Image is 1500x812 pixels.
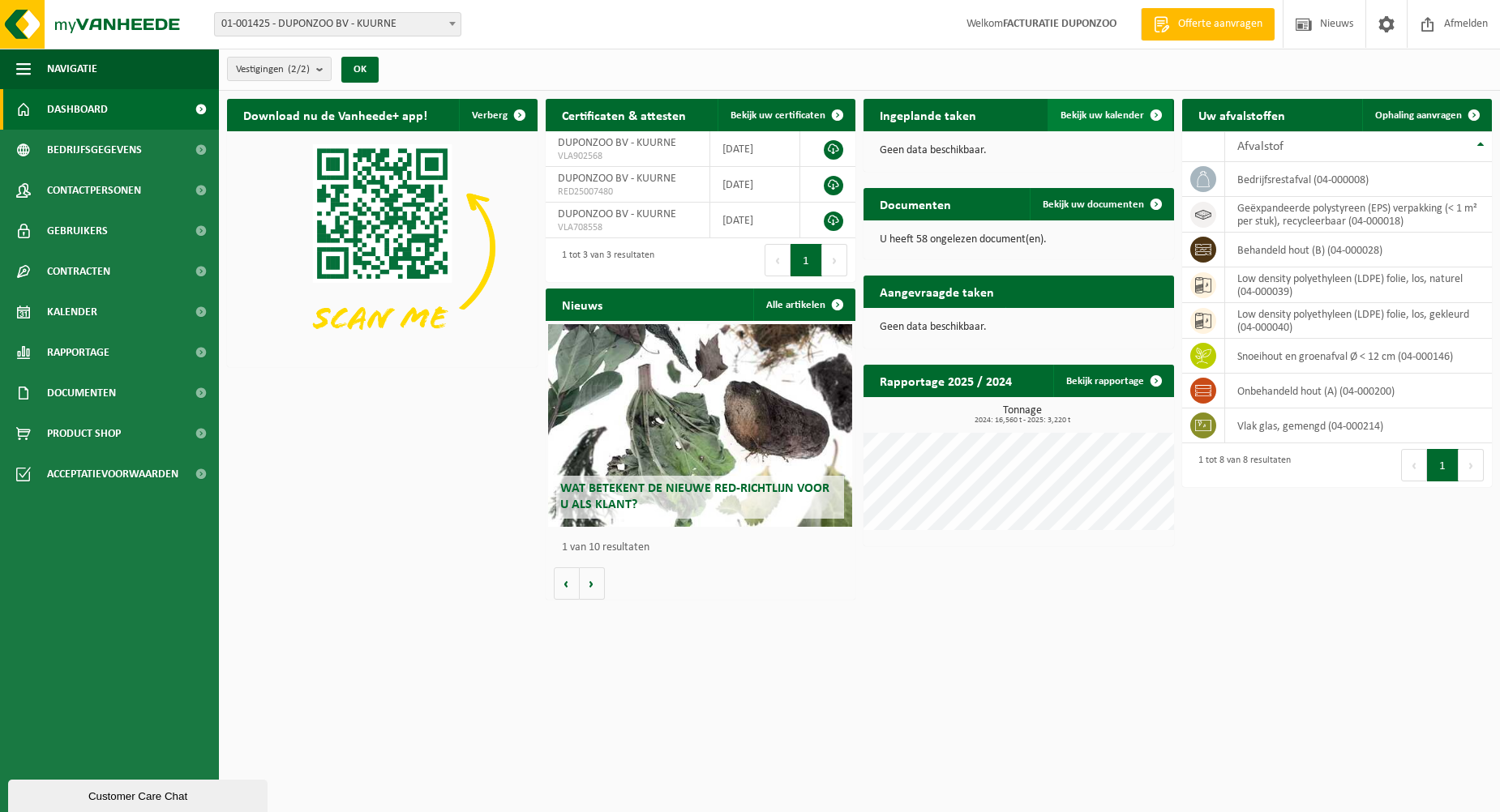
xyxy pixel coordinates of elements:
[880,322,1158,333] p: Geen data beschikbaar.
[864,188,967,220] h2: Documenten
[880,234,1158,246] p: U heeft 58 ongelezen document(en).
[47,89,108,130] span: Dashboard
[880,145,1158,156] p: Geen data beschikbaar.
[227,99,444,130] h2: Download nu de Vanheede+ app!
[548,324,852,527] a: Wat betekent de nieuwe RED-richtlijn voor u als klant?
[236,58,310,82] span: Vestigingen
[341,57,379,83] button: OK
[558,221,698,234] span: VLA708558
[560,482,829,511] span: Wat betekent de nieuwe RED-richtlijn voor u als klant?
[791,244,822,276] button: 1
[1362,99,1490,131] a: Ophaling aanvragen
[1225,197,1493,233] td: geëxpandeerde polystyreen (EPS) verpakking (< 1 m² per stuk), recycleerbaar (04-000018)
[1225,408,1493,443] td: vlak glas, gemengd (04-000214)
[1427,449,1459,481] button: 1
[710,167,800,203] td: [DATE]
[546,99,702,130] h2: Certificaten & attesten
[47,170,141,211] span: Contactpersonen
[1225,339,1493,374] td: snoeihout en groenafval Ø < 12 cm (04-000146)
[227,131,538,364] img: Download de VHEPlus App
[1237,140,1284,153] span: Afvalstof
[864,99,992,130] h2: Ingeplande taken
[47,49,97,89] span: Navigatie
[718,99,854,131] a: Bekijk uw certificaten
[1174,16,1266,32] span: Offerte aanvragen
[822,244,847,276] button: Next
[47,211,108,251] span: Gebruikers
[558,173,676,185] span: DUPONZOO BV - KUURNE
[558,150,698,163] span: VLA902568
[8,776,271,812] iframe: chat widget
[1030,188,1172,220] a: Bekijk uw documenten
[1003,18,1116,30] strong: FACTURATIE DUPONZOO
[1053,365,1172,397] a: Bekijk rapportage
[47,292,97,332] span: Kalender
[47,454,178,494] span: Acceptatievoorwaarden
[1225,374,1493,408] td: onbehandeld hout (A) (04-000200)
[215,13,461,36] span: 01-001425 - DUPONZOO BV - KUURNE
[710,131,800,167] td: [DATE]
[1141,8,1275,41] a: Offerte aanvragen
[731,110,825,121] span: Bekijk uw certificaten
[558,186,698,199] span: RED25007480
[1048,99,1172,131] a: Bekijk uw kalender
[558,208,676,220] span: DUPONZOO BV - KUURNE
[1182,99,1301,130] h2: Uw afvalstoffen
[47,130,142,170] span: Bedrijfsgegevens
[562,542,848,553] p: 1 van 10 resultaten
[1401,449,1427,481] button: Previous
[227,57,332,81] button: Vestigingen(2/2)
[580,567,605,600] button: Volgende
[753,288,854,321] a: Alle artikelen
[47,251,110,292] span: Contracten
[1225,233,1493,267] td: behandeld hout (B) (04-000028)
[864,276,1010,307] h2: Aangevraagde taken
[472,110,508,121] span: Verberg
[1459,449,1484,481] button: Next
[872,417,1174,425] span: 2024: 16,560 t - 2025: 3,220 t
[1043,199,1144,210] span: Bekijk uw documenten
[872,405,1174,425] h3: Tonnage
[47,332,109,373] span: Rapportage
[554,567,580,600] button: Vorige
[864,365,1028,396] h2: Rapportage 2025 / 2024
[1225,303,1493,339] td: low density polyethyleen (LDPE) folie, los, gekleurd (04-000040)
[459,99,536,131] button: Verberg
[47,373,116,413] span: Documenten
[214,12,461,36] span: 01-001425 - DUPONZOO BV - KUURNE
[765,244,791,276] button: Previous
[546,288,619,320] h2: Nieuws
[1225,267,1493,303] td: low density polyethyleen (LDPE) folie, los, naturel (04-000039)
[710,203,800,238] td: [DATE]
[47,413,121,454] span: Product Shop
[554,242,654,278] div: 1 tot 3 van 3 resultaten
[1375,110,1462,121] span: Ophaling aanvragen
[1225,162,1493,197] td: bedrijfsrestafval (04-000008)
[1061,110,1144,121] span: Bekijk uw kalender
[558,137,676,149] span: DUPONZOO BV - KUURNE
[288,64,310,75] count: (2/2)
[1190,447,1291,483] div: 1 tot 8 van 8 resultaten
